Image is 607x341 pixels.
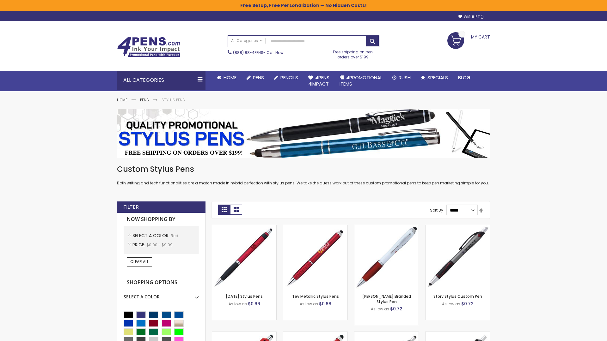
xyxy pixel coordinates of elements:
[334,71,387,91] a: 4PROMOTIONALITEMS
[354,332,419,337] a: Souvenir® Emblem Stylus Pen-Red
[212,332,276,337] a: Pearl Element Stylus Pens-Red
[416,71,453,85] a: Specials
[300,301,318,307] span: As low as
[123,204,139,211] strong: Filter
[242,71,269,85] a: Pens
[399,74,411,81] span: Rush
[390,306,402,312] span: $0.72
[117,164,490,174] h1: Custom Stylus Pens
[303,71,334,91] a: 4Pens4impact
[362,294,411,304] a: [PERSON_NAME] Branded Stylus Pen
[458,15,484,19] a: Wishlist
[433,294,482,299] a: Story Stylus Custom Pen
[233,50,263,55] a: (888) 88-4PENS
[127,257,152,266] a: Clear All
[124,276,199,290] strong: Shopping Options
[283,225,347,230] a: Tev Metallic Stylus Pens-Red
[430,207,443,213] label: Sort By
[426,225,490,230] a: Story Stylus Custom Pen-Red
[253,74,264,81] span: Pens
[229,301,247,307] span: As low as
[117,109,490,158] img: Stylus Pens
[453,71,475,85] a: Blog
[124,289,199,300] div: Select A Color
[269,71,303,85] a: Pencils
[117,71,205,90] div: All Categories
[461,301,474,307] span: $0.72
[280,74,298,81] span: Pencils
[224,74,236,81] span: Home
[218,205,230,215] strong: Grid
[212,71,242,85] a: Home
[132,232,171,239] span: Select A Color
[292,294,339,299] a: Tev Metallic Stylus Pens
[283,332,347,337] a: Custom Stylus Grip Pens-Red
[140,97,149,103] a: Pens
[171,233,178,238] span: Red
[248,301,260,307] span: $0.66
[327,47,380,60] div: Free shipping on pen orders over $199
[354,225,419,230] a: Ion White Branded Stylus Pen-Red
[212,225,276,289] img: Epiphany Stylus Pens-Red
[117,164,490,186] div: Both writing and tech functionalities are a match made in hybrid perfection with stylus pens. We ...
[226,294,263,299] a: [DATE] Stylus Pens
[146,242,173,248] span: $0.00 - $9.99
[124,213,199,226] strong: Now Shopping by
[319,301,331,307] span: $0.68
[130,259,149,264] span: Clear All
[162,97,185,103] strong: Stylus Pens
[387,71,416,85] a: Rush
[228,36,266,46] a: All Categories
[442,301,460,307] span: As low as
[458,74,470,81] span: Blog
[283,225,347,289] img: Tev Metallic Stylus Pens-Red
[117,37,180,57] img: 4Pens Custom Pens and Promotional Products
[354,225,419,289] img: Ion White Branded Stylus Pen-Red
[371,306,389,312] span: As low as
[212,225,276,230] a: Epiphany Stylus Pens-Red
[426,332,490,337] a: Souvenir® Anthem Stylus Pen-Red
[340,74,382,87] span: 4PROMOTIONAL ITEMS
[231,38,263,43] span: All Categories
[117,97,127,103] a: Home
[132,242,146,248] span: Price
[308,74,329,87] span: 4Pens 4impact
[426,225,490,289] img: Story Stylus Custom Pen-Red
[233,50,285,55] span: - Call Now!
[427,74,448,81] span: Specials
